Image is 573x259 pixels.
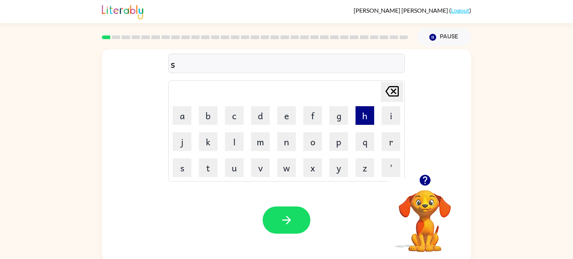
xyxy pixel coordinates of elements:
[329,106,348,125] button: g
[354,7,471,14] div: ( )
[417,29,471,46] button: Pause
[329,132,348,151] button: p
[173,158,191,177] button: s
[199,132,217,151] button: k
[303,158,322,177] button: x
[277,132,296,151] button: n
[354,7,449,14] span: [PERSON_NAME] [PERSON_NAME]
[251,132,270,151] button: m
[251,158,270,177] button: v
[199,106,217,125] button: b
[382,158,400,177] button: '
[382,106,400,125] button: i
[102,3,143,19] img: Literably
[329,158,348,177] button: y
[356,132,374,151] button: q
[225,158,244,177] button: u
[225,106,244,125] button: c
[356,158,374,177] button: z
[173,106,191,125] button: a
[388,179,462,253] video: Your browser must support playing .mp4 files to use Literably. Please try using another browser.
[303,132,322,151] button: o
[382,132,400,151] button: r
[251,106,270,125] button: d
[356,106,374,125] button: h
[303,106,322,125] button: f
[277,106,296,125] button: e
[277,158,296,177] button: w
[173,132,191,151] button: j
[451,7,469,14] a: Logout
[170,56,403,72] div: s
[225,132,244,151] button: l
[199,158,217,177] button: t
